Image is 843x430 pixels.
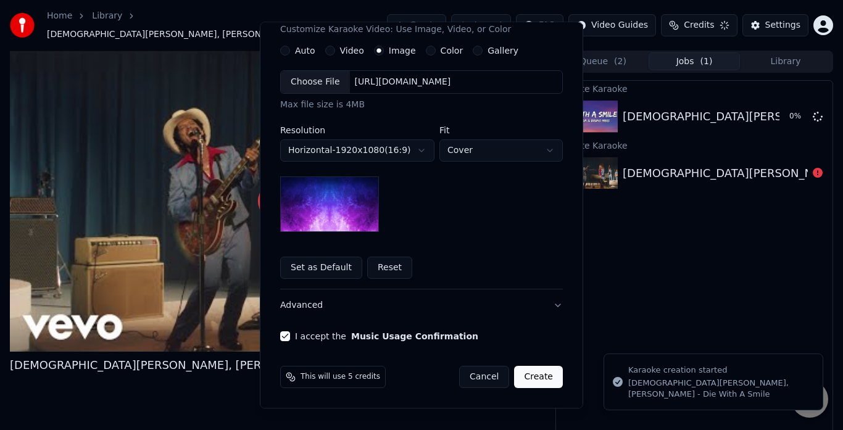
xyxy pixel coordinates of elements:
div: [URL][DOMAIN_NAME] [350,76,456,89]
p: Customize Karaoke Video: Use Image, Video, or Color [280,24,511,36]
div: Max file size is 4MB [280,99,563,112]
label: Gallery [488,47,518,56]
label: Auto [295,47,315,56]
div: Video [280,7,511,36]
button: Cancel [459,366,509,389]
label: Color [441,47,463,56]
label: I accept the [295,333,478,341]
label: Fit [439,126,563,135]
button: Create [514,366,563,389]
div: VideoCustomize Karaoke Video: Use Image, Video, or Color [280,46,563,289]
button: Reset [367,257,412,279]
label: Resolution [280,126,434,135]
button: I accept the [351,333,478,341]
div: Choose File [281,72,350,94]
span: This will use 5 credits [301,373,380,382]
button: Advanced [280,290,563,322]
label: Video [340,47,364,56]
label: Image [389,47,416,56]
button: Set as Default [280,257,362,279]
